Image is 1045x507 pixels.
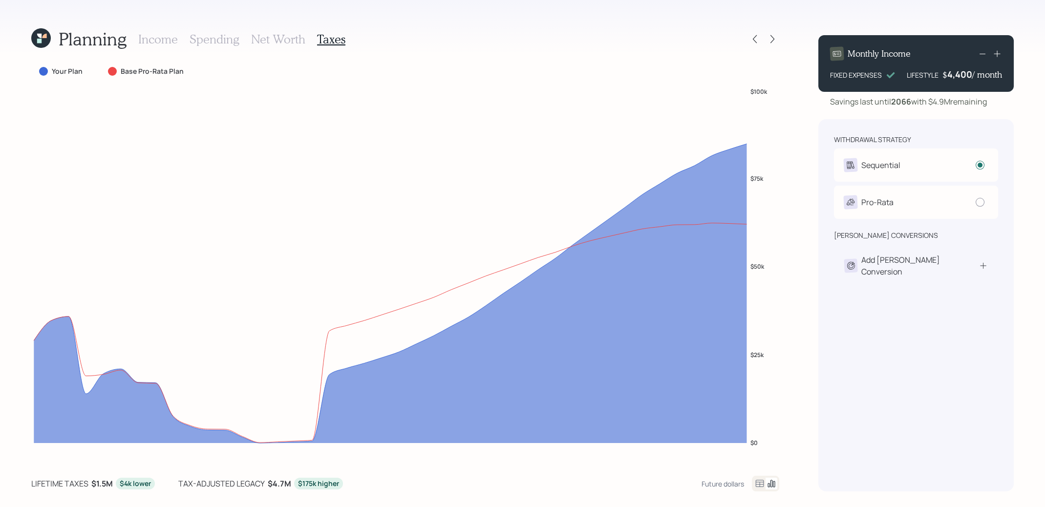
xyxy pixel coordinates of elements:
[138,32,178,46] h3: Income
[268,478,291,489] b: $4.7M
[834,135,911,145] div: withdrawal strategy
[861,159,900,171] div: Sequential
[834,231,938,240] div: [PERSON_NAME] conversions
[861,254,979,277] div: Add [PERSON_NAME] Conversion
[891,96,911,107] b: 2066
[178,478,265,489] div: tax-adjusted legacy
[91,478,113,489] b: $1.5M
[751,351,765,359] tspan: $25k
[947,68,972,80] div: 4,400
[861,196,894,208] div: Pro-Rata
[942,69,947,80] h4: $
[848,48,911,59] h4: Monthly Income
[830,70,882,80] div: FIXED EXPENSES
[190,32,239,46] h3: Spending
[702,479,744,488] div: Future dollars
[121,66,184,76] label: Base Pro-Rata Plan
[59,28,127,49] h1: Planning
[120,479,151,488] div: $4k lower
[830,96,987,107] div: Savings last until with $4.9M remaining
[751,439,759,447] tspan: $0
[31,478,88,489] div: lifetime taxes
[972,69,1002,80] h4: / month
[751,262,766,271] tspan: $50k
[298,479,339,488] div: $175k higher
[317,32,345,46] h3: Taxes
[52,66,83,76] label: Your Plan
[751,174,765,183] tspan: $75k
[751,87,768,96] tspan: $100k
[251,32,305,46] h3: Net Worth
[907,70,938,80] div: LIFESTYLE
